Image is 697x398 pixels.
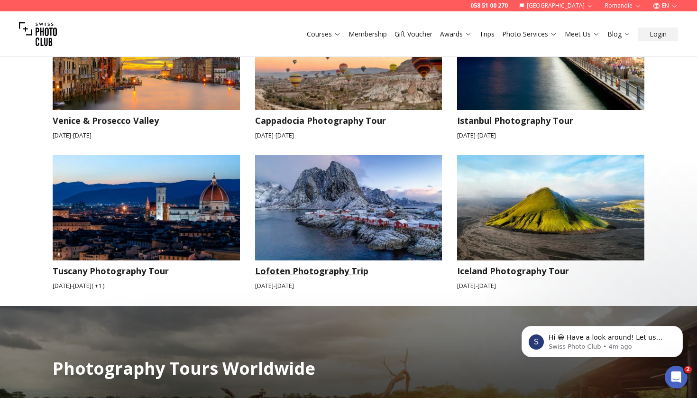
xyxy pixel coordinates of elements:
h3: Istanbul Photography Tour [457,114,644,127]
button: Gift Voucher [391,28,436,41]
button: Blog [604,28,634,41]
a: Istanbul Photography TourIstanbul Photography Tour[DATE]-[DATE] [457,5,644,140]
span: 2 [684,366,692,373]
img: Swiss photo club [19,15,57,53]
div: message notification from Swiss Photo Club, 4m ago. Hi 😀 Have a look around! Let us know if you h... [14,59,175,91]
a: Courses [307,29,341,39]
a: Cappadocia Photography TourCappadocia Photography Tour[DATE]-[DATE] [255,5,442,140]
img: Tuscany Photography Tour [43,150,249,266]
a: Blog [607,29,631,39]
img: Iceland Photography Tour [448,150,654,266]
img: Lofoten Photography Trip [255,155,442,260]
p: Message from Swiss Photo Club, sent 4m ago [41,76,164,84]
button: Trips [476,28,498,41]
small: [DATE] - [DATE] ( + 1 ) [53,281,240,290]
button: Courses [303,28,345,41]
a: Iceland Photography TourIceland Photography Tour[DATE]-[DATE] [457,155,644,290]
h3: Iceland Photography Tour [457,264,644,278]
a: 058 51 00 270 [470,2,508,9]
h3: Lofoten Photography Trip [255,264,442,278]
h3: Tuscany Photography Tour [53,264,240,278]
a: Lofoten Photography TripLofoten Photography Trip[DATE]-[DATE] [255,155,442,290]
small: [DATE] - [DATE] [255,281,442,290]
iframe: Intercom notifications message [507,267,697,372]
a: Membership [348,29,387,39]
h2: Photography Tours Worldwide [53,359,315,378]
small: [DATE] - [DATE] [457,131,644,140]
a: Trips [479,29,495,39]
div: Profile image for Swiss Photo Club [21,68,37,83]
a: Gift Voucher [394,29,432,39]
small: [DATE] - [DATE] [457,281,644,290]
h3: Venice & Prosecco Valley [53,114,240,127]
h3: Cappadocia Photography Tour [255,114,442,127]
a: Venice & Prosecco ValleyVenice & Prosecco Valley[DATE]-[DATE] [53,5,240,140]
a: Tuscany Photography TourTuscany Photography Tour[DATE]-[DATE]( +1 ) [53,155,240,290]
button: Awards [436,28,476,41]
button: Meet Us [561,28,604,41]
a: Awards [440,29,472,39]
small: [DATE] - [DATE] [255,131,442,140]
a: Meet Us [565,29,600,39]
iframe: Intercom live chat [665,366,688,389]
button: Membership [345,28,391,41]
button: Login [638,28,678,41]
small: [DATE] - [DATE] [53,131,240,140]
a: Photo Services [502,29,557,39]
p: Hi 😀 Have a look around! Let us know if you have any questions. [41,66,164,76]
button: Photo Services [498,28,561,41]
